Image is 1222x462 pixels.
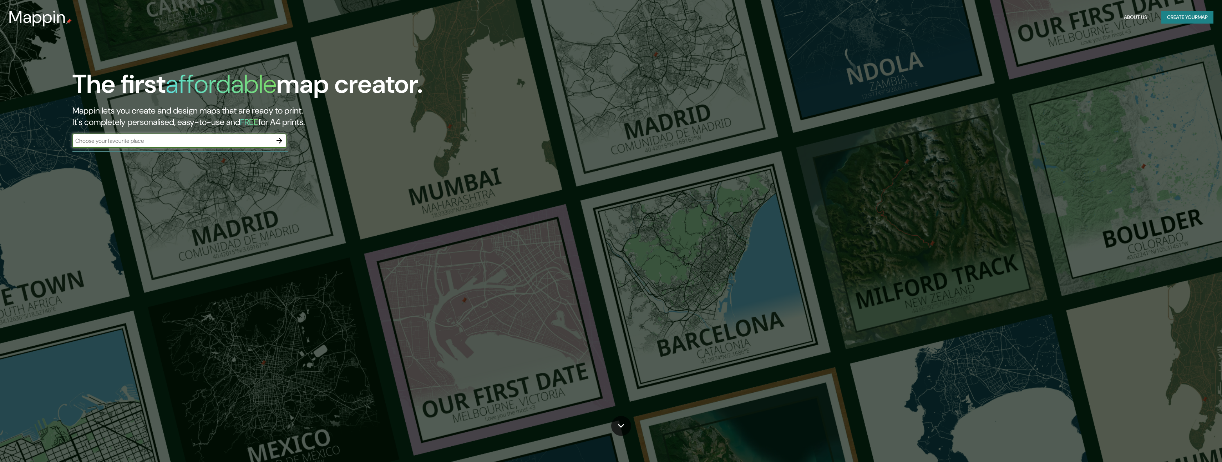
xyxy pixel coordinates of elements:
input: Choose your favourite place [72,137,272,145]
h1: affordable [166,67,277,101]
h5: FREE [240,116,258,127]
button: About Us [1121,11,1150,24]
h3: Mappin [9,7,66,27]
img: mappin-pin [66,19,72,24]
button: Create yourmap [1161,11,1213,24]
h1: The first map creator. [72,69,423,105]
h2: Mappin lets you create and design maps that are ready to print. It's completely personalised, eas... [72,105,684,128]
